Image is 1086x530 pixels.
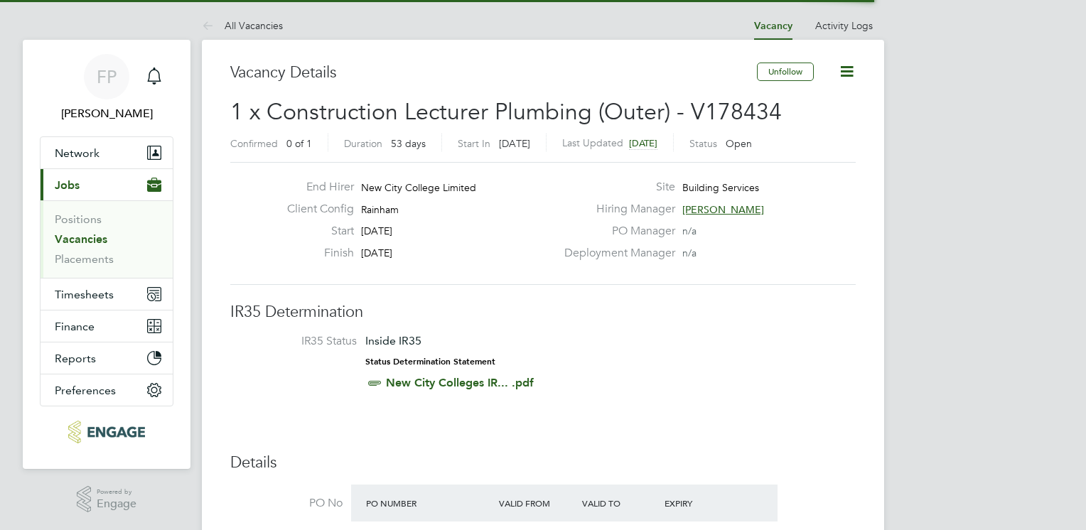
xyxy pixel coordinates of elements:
a: All Vacancies [202,19,283,32]
label: Confirmed [230,137,278,150]
span: Powered by [97,486,136,498]
a: New City Colleges IR... .pdf [386,376,534,389]
button: Jobs [41,169,173,200]
span: Jobs [55,178,80,192]
label: Hiring Manager [556,202,675,217]
a: Powered byEngage [77,486,137,513]
label: Site [556,180,675,195]
label: IR35 Status [244,334,357,349]
h3: Vacancy Details [230,63,757,83]
strong: Status Determination Statement [365,357,495,367]
span: n/a [682,225,697,237]
div: Expiry [661,490,744,516]
button: Finance [41,310,173,342]
span: Rainham [361,203,399,216]
span: 1 x Construction Lecturer Plumbing (Outer) - V178434 [230,98,782,126]
label: Duration [344,137,382,150]
span: [DATE] [629,137,657,149]
div: Jobs [41,200,173,278]
label: Finish [276,246,354,261]
span: [DATE] [361,225,392,237]
img: morganhunt-logo-retina.png [68,421,144,443]
button: Unfollow [757,63,814,81]
span: Finance [55,320,95,333]
h3: IR35 Determination [230,302,856,323]
span: Preferences [55,384,116,397]
label: Deployment Manager [556,246,675,261]
a: Positions [55,212,102,226]
span: Open [726,137,752,150]
label: Client Config [276,202,354,217]
span: [DATE] [499,137,530,150]
span: [DATE] [361,247,392,259]
span: 53 days [391,137,426,150]
label: Last Updated [562,136,623,149]
label: Start In [458,137,490,150]
button: Reports [41,342,173,374]
label: PO Manager [556,224,675,239]
div: Valid From [495,490,579,516]
span: Frank Pocock [40,105,173,122]
label: End Hirer [276,180,354,195]
span: Network [55,146,100,160]
span: FP [97,67,117,86]
a: Activity Logs [815,19,873,32]
div: PO Number [362,490,495,516]
label: Start [276,224,354,239]
span: n/a [682,247,697,259]
span: [PERSON_NAME] [682,203,764,216]
button: Preferences [41,374,173,406]
h3: Details [230,453,856,473]
a: Placements [55,252,114,266]
nav: Main navigation [23,40,190,469]
a: Vacancies [55,232,107,246]
button: Network [41,137,173,168]
label: PO No [230,496,343,511]
label: Status [689,137,717,150]
span: 0 of 1 [286,137,312,150]
a: Go to home page [40,421,173,443]
div: Valid To [579,490,662,516]
span: Building Services [682,181,759,194]
button: Timesheets [41,278,173,310]
a: FP[PERSON_NAME] [40,54,173,122]
span: Reports [55,352,96,365]
span: New City College Limited [361,181,476,194]
a: Vacancy [754,20,792,32]
span: Engage [97,498,136,510]
span: Inside IR35 [365,334,421,347]
span: Timesheets [55,288,114,301]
